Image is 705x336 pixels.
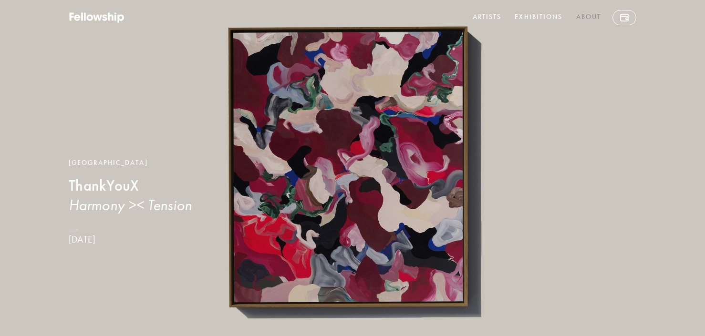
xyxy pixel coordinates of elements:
a: About [574,10,603,25]
img: Wallet icon [620,14,629,21]
a: Artists [471,10,504,25]
p: [DATE] [69,234,234,245]
a: Exhibitions [513,10,564,25]
div: [GEOGRAPHIC_DATA] [69,158,234,168]
b: ThankYouX [69,176,138,195]
h3: Harmony >< Tension [69,195,234,214]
